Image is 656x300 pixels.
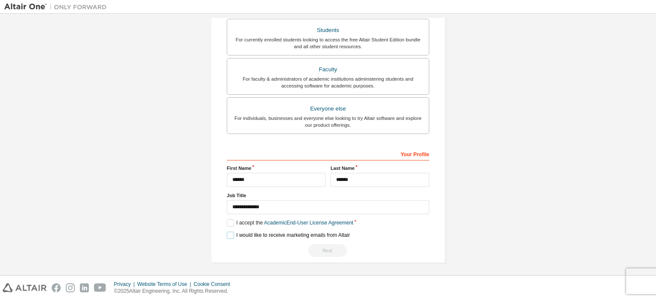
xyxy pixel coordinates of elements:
img: youtube.svg [94,283,106,292]
img: altair_logo.svg [3,283,47,292]
div: Website Terms of Use [137,281,193,288]
label: Job Title [227,192,429,199]
div: Cookie Consent [193,281,235,288]
div: Students [232,24,424,36]
div: Privacy [114,281,137,288]
div: Faculty [232,64,424,76]
img: Altair One [4,3,111,11]
a: Academic End-User License Agreement [264,220,353,226]
label: I accept the [227,219,353,227]
div: Provide a valid email to continue [227,244,429,257]
img: facebook.svg [52,283,61,292]
label: First Name [227,165,325,172]
label: Last Name [331,165,429,172]
div: For individuals, businesses and everyone else looking to try Altair software and explore our prod... [232,115,424,128]
label: I would like to receive marketing emails from Altair [227,232,350,239]
img: linkedin.svg [80,283,89,292]
div: For faculty & administrators of academic institutions administering students and accessing softwa... [232,76,424,89]
div: Your Profile [227,147,429,160]
p: © 2025 Altair Engineering, Inc. All Rights Reserved. [114,288,235,295]
div: For currently enrolled students looking to access the free Altair Student Edition bundle and all ... [232,36,424,50]
img: instagram.svg [66,283,75,292]
div: Everyone else [232,103,424,115]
